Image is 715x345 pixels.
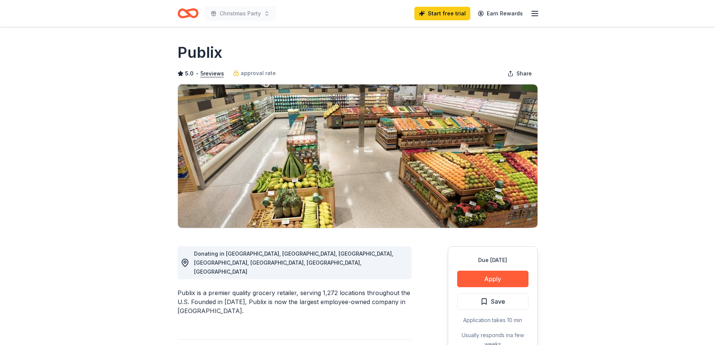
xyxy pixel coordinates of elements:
[220,9,261,18] span: Christmas Party
[473,7,527,20] a: Earn Rewards
[185,69,194,78] span: 5.0
[457,271,528,287] button: Apply
[178,288,412,315] div: Publix is a premier quality grocery retailer, serving 1,272 locations throughout the U.S. Founded...
[196,71,198,77] span: •
[205,6,276,21] button: Christmas Party
[200,69,224,78] button: 5reviews
[233,69,276,78] a: approval rate
[178,5,199,22] a: Home
[516,69,532,78] span: Share
[501,66,538,81] button: Share
[457,256,528,265] div: Due [DATE]
[194,250,393,275] span: Donating in [GEOGRAPHIC_DATA], [GEOGRAPHIC_DATA], [GEOGRAPHIC_DATA], [GEOGRAPHIC_DATA], [GEOGRAPH...
[178,84,537,228] img: Image for Publix
[457,293,528,310] button: Save
[457,316,528,325] div: Application takes 10 min
[491,297,505,306] span: Save
[414,7,470,20] a: Start free trial
[178,42,222,63] h1: Publix
[241,69,276,78] span: approval rate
